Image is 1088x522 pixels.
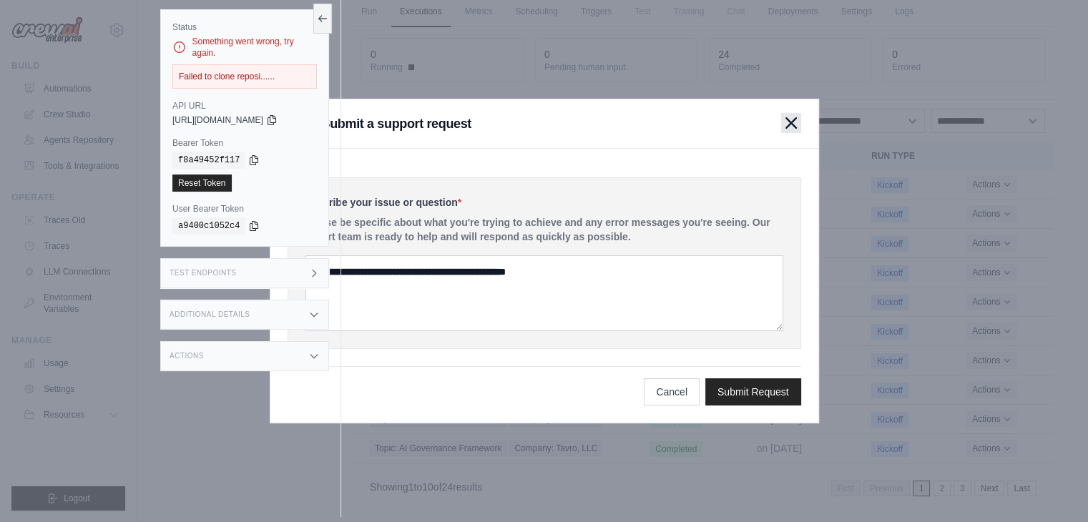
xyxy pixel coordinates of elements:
code: a9400c1052c4 [172,217,245,235]
label: User Bearer Token [172,203,317,215]
h3: Additional Details [170,310,250,319]
h3: Submit a support request [322,114,471,134]
span: [URL][DOMAIN_NAME] [172,114,263,126]
label: Describe your issue or question [305,195,783,210]
a: Reset Token [172,174,232,192]
label: Bearer Token [172,137,317,149]
h3: Actions [170,352,204,360]
div: Something went wrong, try again. [172,36,317,59]
button: Submit Request [705,378,801,405]
div: Failed to clone reposi...... [172,64,317,89]
p: Please be specific about what you're trying to achieve and any error messages you're seeing. Our ... [305,215,783,244]
h3: Test Endpoints [170,269,237,277]
button: Cancel [644,378,700,405]
label: Status [172,21,317,33]
code: f8a49452f117 [172,152,245,169]
label: API URL [172,100,317,112]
